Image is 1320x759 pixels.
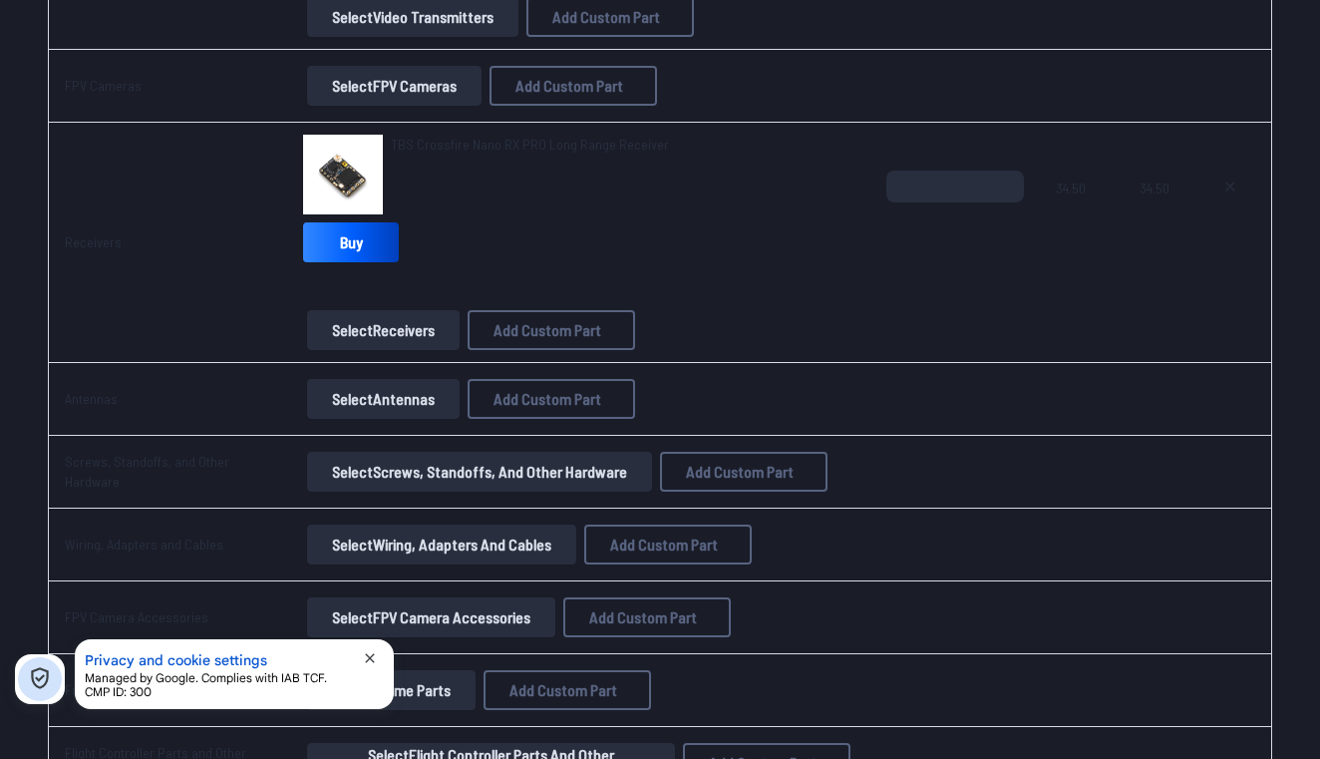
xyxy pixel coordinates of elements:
a: SelectScrews, Standoffs, and Other Hardware [303,452,656,492]
button: SelectScrews, Standoffs, and Other Hardware [307,452,652,492]
a: Buy [303,222,399,262]
a: Receivers [65,233,122,250]
button: SelectFPV Camera Accessories [307,597,555,637]
a: Antennas [65,390,118,407]
button: Add Custom Part [468,379,635,419]
a: SelectReceivers [303,310,464,350]
a: Wiring, Adapters and Cables [65,536,223,553]
button: SelectReceivers [307,310,460,350]
span: Add Custom Part [686,464,794,480]
a: FPV Cameras [65,77,142,94]
button: Add Custom Part [660,452,827,492]
a: SelectFPV Camera Accessories [303,597,559,637]
span: Add Custom Part [509,682,617,698]
a: Frame Parts [65,681,136,698]
button: SelectFPV Cameras [307,66,482,106]
a: SelectWiring, Adapters and Cables [303,525,580,565]
img: image [303,135,383,214]
a: SelectAntennas [303,379,464,419]
button: Add Custom Part [490,66,657,106]
span: 34.50 [1140,171,1173,266]
span: TBS Crossfire Nano RX PRO Long Range Receiver [391,136,669,153]
button: Add Custom Part [563,597,731,637]
button: SelectAntennas [307,379,460,419]
span: Add Custom Part [494,391,601,407]
span: Add Custom Part [552,9,660,25]
span: 34.50 [1056,171,1108,266]
a: FPV Camera Accessories [65,608,208,625]
button: Add Custom Part [584,525,752,565]
span: Add Custom Part [589,609,697,625]
button: SelectWiring, Adapters and Cables [307,525,576,565]
a: TBS Crossfire Nano RX PRO Long Range Receiver [391,135,669,155]
span: Add Custom Part [494,322,601,338]
a: Screws, Standoffs, and Other Hardware [65,453,229,490]
button: Add Custom Part [468,310,635,350]
button: Add Custom Part [484,670,651,710]
span: Add Custom Part [610,537,718,553]
a: SelectFPV Cameras [303,66,486,106]
span: Add Custom Part [515,78,623,94]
